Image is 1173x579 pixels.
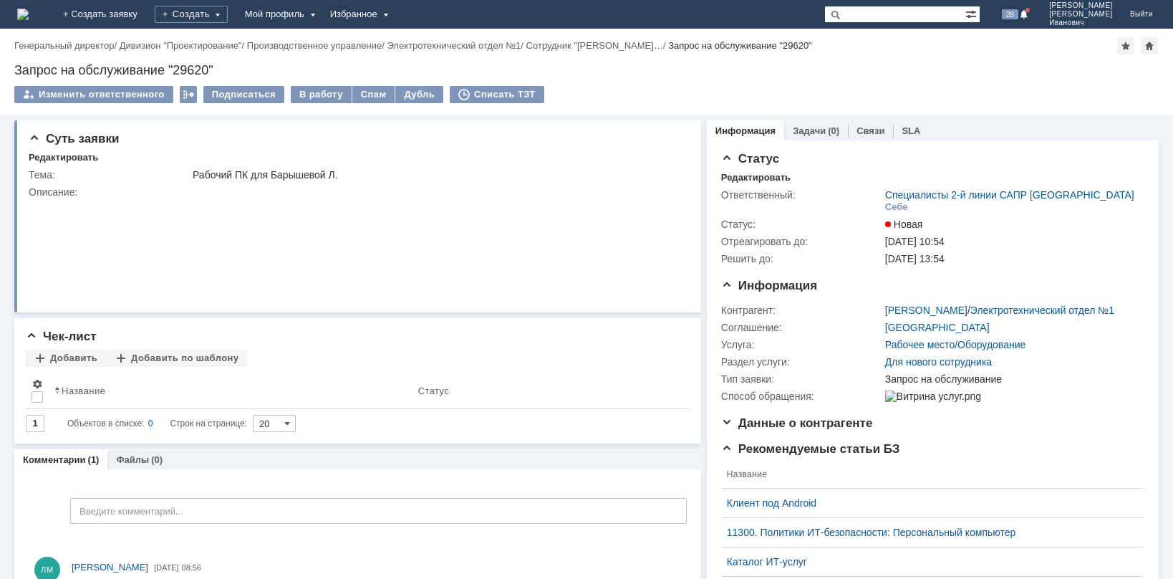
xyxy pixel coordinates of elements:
div: (0) [151,454,163,465]
span: [PERSON_NAME] [1049,1,1113,10]
div: Статус: [721,219,882,230]
div: Рабочий ПК для Барышевой Л. [193,169,680,181]
th: Статус [412,373,678,409]
div: Себе [885,201,908,213]
img: logo [17,9,29,20]
a: Генеральный директор [14,40,114,51]
a: Дивизион "Проектирование" [120,40,242,51]
span: [DATE] 13:54 [885,253,945,264]
div: Решить до: [721,253,882,264]
a: Специалисты 2-й линии САПР [GEOGRAPHIC_DATA] [885,189,1134,201]
a: Сотрудник "[PERSON_NAME]… [526,40,663,51]
span: Объектов в списке: [67,418,144,429]
div: / [14,40,120,51]
span: Статус [721,152,779,166]
div: Запрос на обслуживание [885,373,1137,385]
a: Каталог ИТ-услуг [727,556,1127,568]
a: 11300. Политики ИТ-безопасности: Персональный компьютер [727,527,1127,538]
a: Производственное управление [247,40,382,51]
div: Способ обращения: [721,391,882,402]
a: Файлы [116,454,149,465]
div: Соглашение: [721,322,882,333]
a: Комментарии [23,454,86,465]
span: 08:56 [182,563,202,572]
div: / [885,305,1114,316]
div: Статус [418,386,449,396]
a: Электротехнический отдел №1 [387,40,521,51]
div: Ответственный: [721,189,882,201]
div: / [247,40,387,51]
span: Данные о контрагенте [721,416,873,430]
div: Отреагировать до: [721,236,882,247]
a: Задачи [793,125,826,136]
div: (1) [88,454,100,465]
a: Для нового сотрудника [885,356,992,368]
span: [DATE] [154,563,179,572]
div: Добавить в избранное [1117,37,1134,54]
a: SLA [902,125,920,136]
a: [PERSON_NAME] [72,560,148,575]
div: Описание: [29,186,683,198]
a: [GEOGRAPHIC_DATA] [885,322,990,333]
span: 28 [1002,9,1018,19]
div: Раздел услуги: [721,356,882,368]
div: Редактировать [721,172,791,183]
span: Суть заявки [29,132,119,145]
a: Перейти на домашнюю страницу [17,9,29,20]
img: Витрина услуг.png [885,391,981,402]
div: Название [62,386,105,396]
a: Рабочее место/Оборудование [885,339,1025,350]
div: 0 [148,415,153,432]
div: / [120,40,247,51]
div: Запрос на обслуживание "29620" [14,63,1159,77]
i: Строк на странице: [67,415,247,432]
span: [PERSON_NAME] [1049,10,1113,19]
div: Сделать домашней страницей [1141,37,1158,54]
th: Название [721,461,1133,489]
th: Название [49,373,412,409]
span: Настройки [32,378,43,390]
span: Расширенный поиск [965,6,980,20]
a: Связи [856,125,884,136]
div: Работа с массовостью [180,86,197,103]
div: (0) [828,125,839,136]
span: [PERSON_NAME] [72,562,148,573]
span: Иванович [1049,19,1113,27]
div: Запрос на обслуживание "29620" [668,40,812,51]
div: Тема: [29,169,190,181]
a: Информация [715,125,776,136]
a: Клиент под Android [727,497,1127,509]
div: / [387,40,526,51]
div: Редактировать [29,152,98,163]
span: Новая [885,219,923,230]
span: Информация [721,279,817,292]
div: / [526,40,669,51]
div: Контрагент: [721,305,882,316]
div: Создать [155,6,228,23]
a: [PERSON_NAME] [885,305,967,316]
div: Тип заявки: [721,373,882,385]
span: Чек-лист [26,330,97,343]
a: Электротехнический отдел №1 [970,305,1114,316]
span: [DATE] 10:54 [885,236,945,247]
div: Услуга: [721,339,882,350]
span: Рекомендуемые статьи БЗ [721,442,900,456]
